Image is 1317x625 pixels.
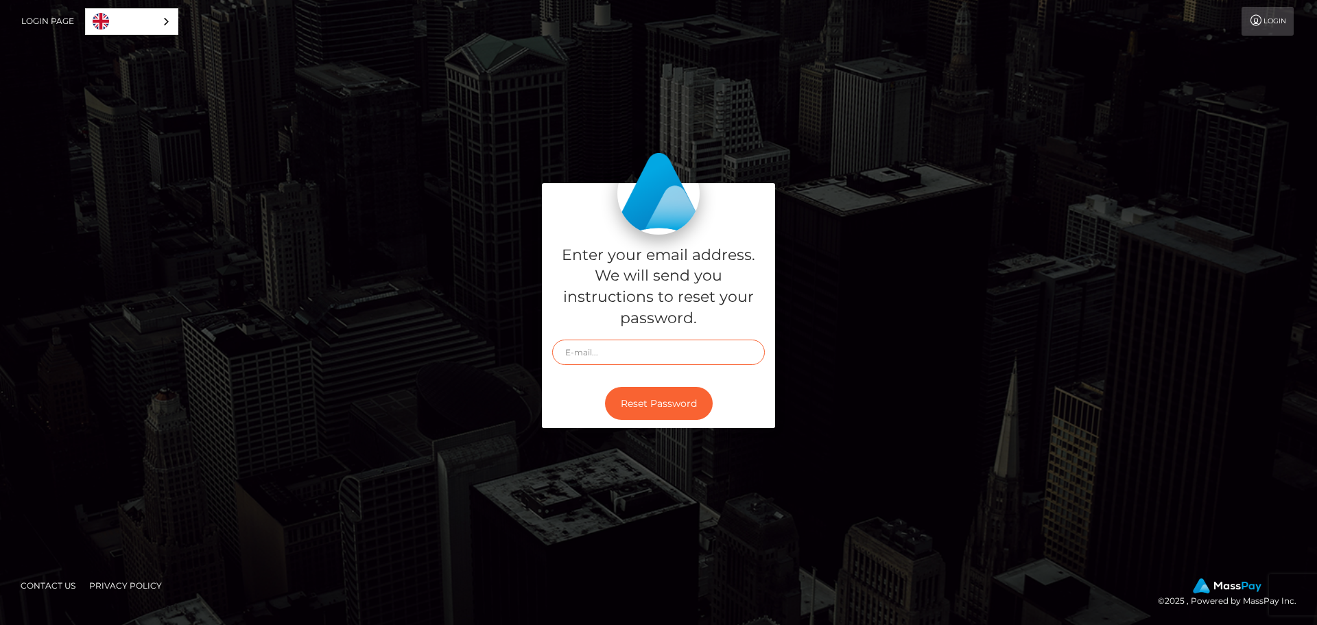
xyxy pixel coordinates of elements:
a: Login Page [21,7,74,36]
aside: Language selected: English [85,8,178,35]
a: Login [1242,7,1294,36]
input: E-mail... [552,340,765,365]
a: Contact Us [15,575,81,596]
a: English [86,9,178,34]
div: Language [85,8,178,35]
img: MassPay Login [617,152,700,235]
button: Reset Password [605,387,713,421]
h5: Enter your email address. We will send you instructions to reset your password. [552,245,765,329]
div: © 2025 , Powered by MassPay Inc. [1158,578,1307,609]
a: Privacy Policy [84,575,167,596]
img: MassPay [1193,578,1261,593]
